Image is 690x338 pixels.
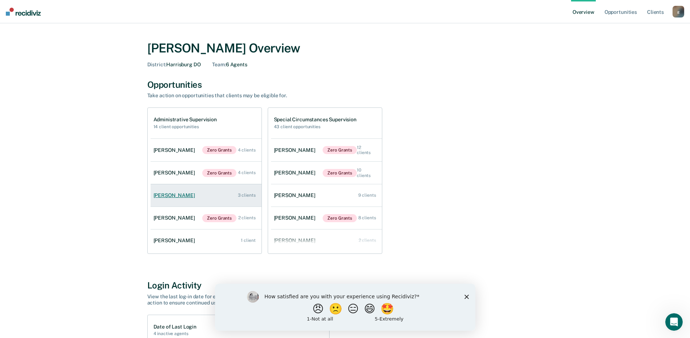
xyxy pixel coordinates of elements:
[147,62,201,68] div: Harrisburg DO
[665,313,683,331] iframe: Intercom live chat
[153,215,198,221] div: [PERSON_NAME]
[147,62,167,67] span: District :
[212,62,247,68] div: 6 Agents
[147,93,402,99] div: Take action on opportunities that clients may be eligible for.
[147,79,543,90] div: Opportunities
[358,193,376,198] div: 9 clients
[153,237,198,244] div: [PERSON_NAME]
[153,170,198,176] div: [PERSON_NAME]
[151,230,262,251] a: [PERSON_NAME] 1 client
[238,148,256,153] div: 4 clients
[153,147,198,153] div: [PERSON_NAME]
[271,230,382,251] a: [PERSON_NAME] 2 clients
[274,124,356,129] h2: 43 client opportunities
[212,62,226,67] span: Team :
[238,170,256,175] div: 4 clients
[147,41,543,56] div: [PERSON_NAME] Overview
[274,215,318,221] div: [PERSON_NAME]
[274,147,318,153] div: [PERSON_NAME]
[202,214,236,222] span: Zero Grants
[147,294,402,306] div: View the last log-in date for each agent. Any agent inactive for over 30 days will be flagged, so...
[147,280,543,291] div: Login Activity
[673,6,684,17] button: g
[271,185,382,206] a: [PERSON_NAME] 9 clients
[151,139,262,161] a: [PERSON_NAME]Zero Grants 4 clients
[274,237,318,244] div: [PERSON_NAME]
[153,117,217,123] h1: Administrative Supervision
[238,215,256,220] div: 2 clients
[358,215,376,220] div: 8 clients
[357,145,376,156] div: 12 clients
[323,169,357,177] span: Zero Grants
[323,146,357,154] span: Zero Grants
[153,124,217,129] h2: 14 client opportunities
[202,146,236,154] span: Zero Grants
[274,170,318,176] div: [PERSON_NAME]
[202,169,236,177] span: Zero Grants
[238,193,256,198] div: 3 clients
[271,207,382,229] a: [PERSON_NAME]Zero Grants 8 clients
[274,117,356,123] h1: Special Circumstances Supervision
[357,168,376,178] div: 10 clients
[151,162,262,184] a: [PERSON_NAME]Zero Grants 4 clients
[271,160,382,185] a: [PERSON_NAME]Zero Grants 10 clients
[241,238,255,243] div: 1 client
[153,331,196,336] h2: 4 inactive agents
[151,207,262,229] a: [PERSON_NAME]Zero Grants 2 clients
[323,214,357,222] span: Zero Grants
[153,192,198,199] div: [PERSON_NAME]
[151,185,262,206] a: [PERSON_NAME] 3 clients
[215,284,475,331] iframe: Survey by Kim from Recidiviz
[153,324,196,330] h1: Date of Last Login
[271,138,382,163] a: [PERSON_NAME]Zero Grants 12 clients
[359,238,376,243] div: 2 clients
[274,192,318,199] div: [PERSON_NAME]
[6,8,41,16] img: Recidiviz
